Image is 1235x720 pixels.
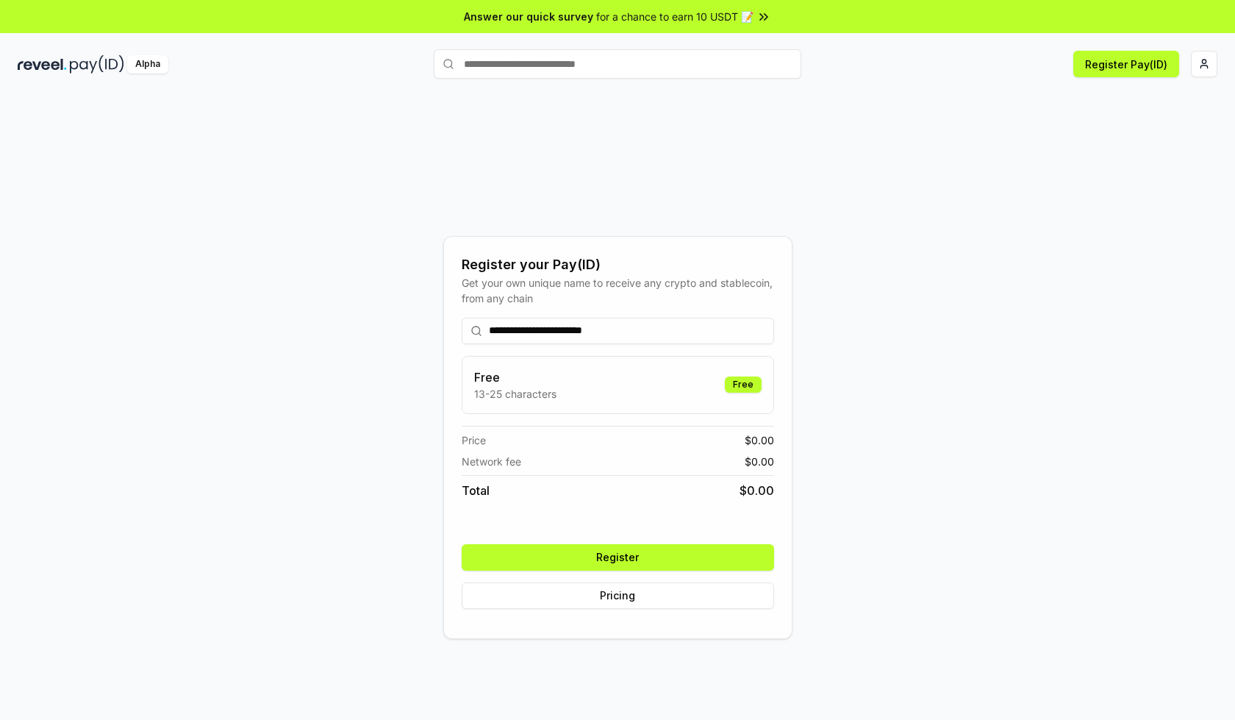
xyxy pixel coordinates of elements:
span: Price [462,432,486,448]
button: Pricing [462,582,774,609]
button: Register Pay(ID) [1073,51,1179,77]
p: 13-25 characters [474,386,556,402]
span: for a chance to earn 10 USDT 📝 [596,9,753,24]
div: Register your Pay(ID) [462,254,774,275]
div: Get your own unique name to receive any crypto and stablecoin, from any chain [462,275,774,306]
img: reveel_dark [18,55,67,74]
div: Free [725,377,762,393]
div: Alpha [127,55,168,74]
span: $ 0.00 [745,432,774,448]
h3: Free [474,368,556,386]
span: $ 0.00 [745,454,774,469]
span: $ 0.00 [740,482,774,499]
img: pay_id [70,55,124,74]
span: Answer our quick survey [464,9,593,24]
span: Network fee [462,454,521,469]
button: Register [462,544,774,571]
span: Total [462,482,490,499]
